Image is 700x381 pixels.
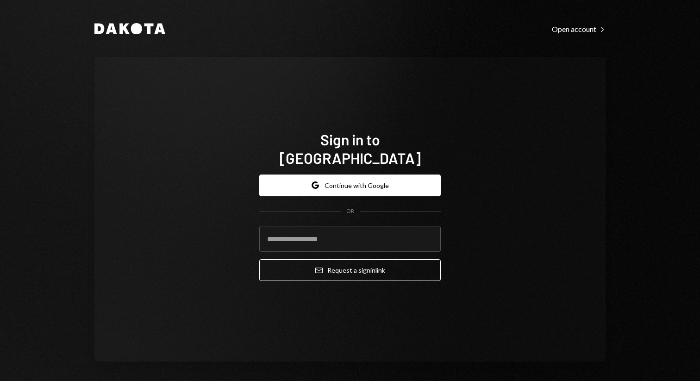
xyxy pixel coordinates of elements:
a: Open account [552,24,606,34]
div: OR [346,207,354,215]
div: Open account [552,25,606,34]
h1: Sign in to [GEOGRAPHIC_DATA] [259,130,441,167]
button: Continue with Google [259,175,441,196]
button: Request a signinlink [259,259,441,281]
